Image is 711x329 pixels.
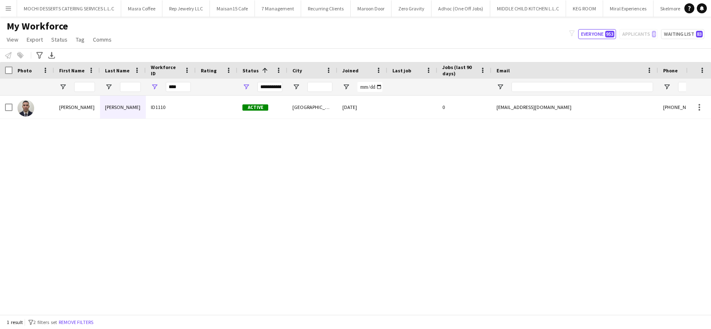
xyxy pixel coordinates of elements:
button: Open Filter Menu [151,83,158,91]
button: Everyone953 [578,29,616,39]
button: Maroon Door [351,0,392,17]
div: [GEOGRAPHIC_DATA] [287,96,337,119]
span: View [7,36,18,43]
a: Comms [90,34,115,45]
span: 83 [696,31,703,37]
span: Comms [93,36,112,43]
span: Joined [342,67,359,74]
button: Waiting list83 [661,29,704,39]
span: Last Name [105,67,130,74]
input: Workforce ID Filter Input [166,82,191,92]
span: Active [242,104,268,111]
span: Last job [392,67,411,74]
button: 7 Management [255,0,301,17]
span: 953 [605,31,614,37]
button: Open Filter Menu [242,83,250,91]
a: Export [23,34,46,45]
img: Jose Montufar [17,100,34,116]
span: First Name [59,67,85,74]
button: Maisan15 Cafe [210,0,255,17]
div: [DATE] [337,96,387,119]
div: 0 [437,96,491,119]
input: City Filter Input [307,82,332,92]
button: Open Filter Menu [105,83,112,91]
button: Open Filter Menu [292,83,300,91]
button: MIDDLE CHILD KITCHEN L.L.C [490,0,566,17]
span: City [292,67,302,74]
a: Tag [72,34,88,45]
span: Photo [17,67,32,74]
span: Status [242,67,259,74]
span: Email [496,67,510,74]
button: Remove filters [57,318,95,327]
span: Phone [663,67,678,74]
button: Rep Jewelry LLC [162,0,210,17]
button: Recurring Clients [301,0,351,17]
span: My Workforce [7,20,68,32]
button: Zero Gravity [392,0,432,17]
input: Last Name Filter Input [120,82,141,92]
span: Tag [76,36,85,43]
div: ID1110 [146,96,196,119]
button: Open Filter Menu [342,83,350,91]
span: Jobs (last 90 days) [442,64,476,77]
span: Workforce ID [151,64,181,77]
app-action-btn: Export XLSX [47,50,57,60]
span: Status [51,36,67,43]
a: View [3,34,22,45]
input: First Name Filter Input [74,82,95,92]
div: [PERSON_NAME] [54,96,100,119]
div: [PERSON_NAME] [100,96,146,119]
button: Open Filter Menu [496,83,504,91]
button: Miral Experiences [603,0,654,17]
button: Open Filter Menu [663,83,671,91]
span: Export [27,36,43,43]
span: 2 filters set [33,319,57,325]
button: Skelmore Hospitality [654,0,711,17]
button: KEG ROOM [566,0,603,17]
div: [EMAIL_ADDRESS][DOMAIN_NAME] [491,96,658,119]
span: Rating [201,67,217,74]
button: MOCHI DESSERTS CATERING SERVICES L.L.C [17,0,121,17]
button: Open Filter Menu [59,83,67,91]
button: Masra Coffee [121,0,162,17]
input: Joined Filter Input [357,82,382,92]
app-action-btn: Advanced filters [35,50,45,60]
a: Status [48,34,71,45]
input: Email Filter Input [511,82,653,92]
button: Adhoc (One Off Jobs) [432,0,490,17]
